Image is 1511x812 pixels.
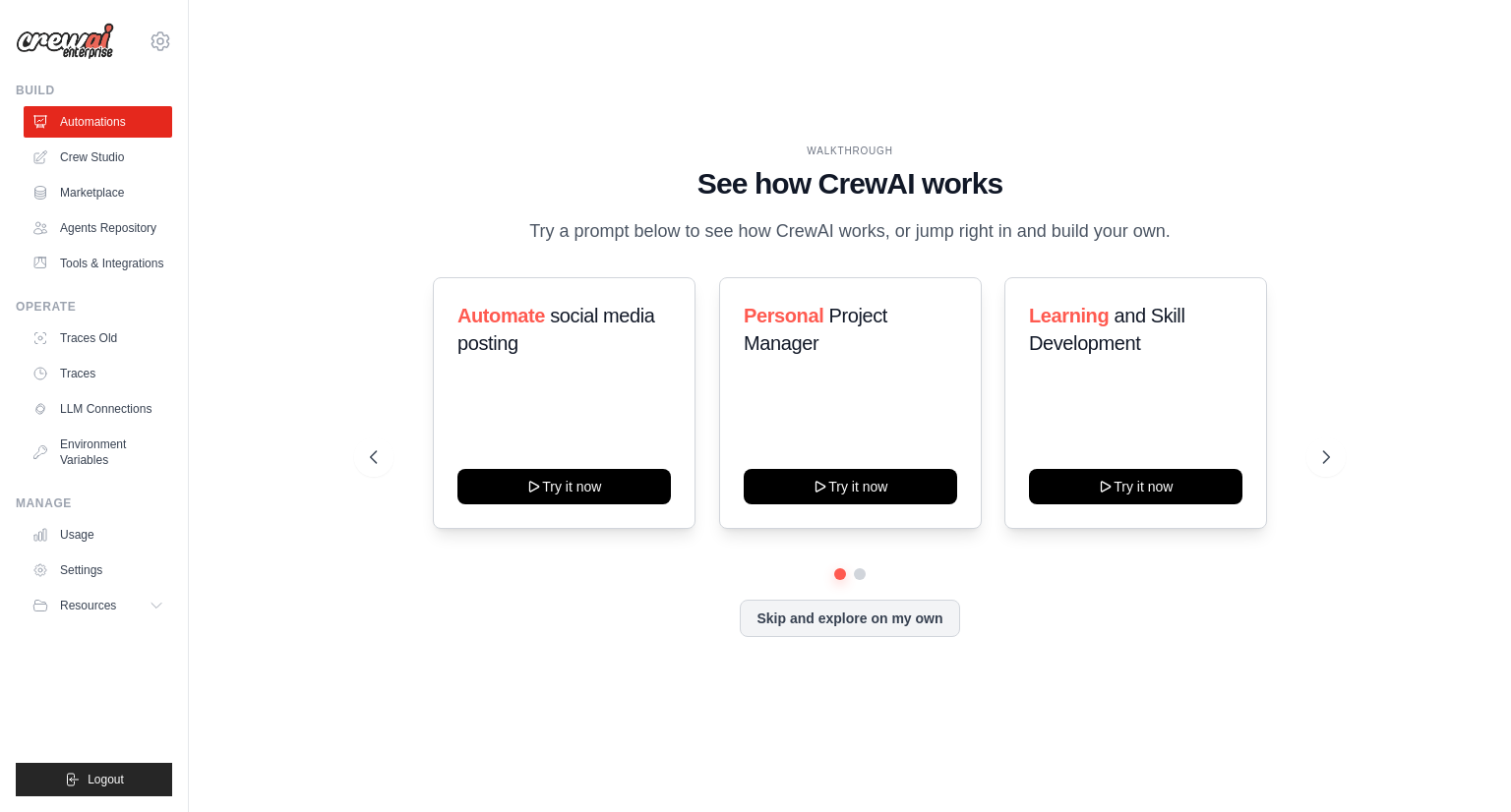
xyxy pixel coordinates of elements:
a: Traces [24,358,172,389]
span: Personal [744,305,823,326]
button: Try it now [457,469,671,504]
button: Try it now [1029,469,1242,504]
span: Learning [1029,305,1109,326]
span: Resources [60,598,116,613]
span: Project Manager [744,305,887,354]
button: Try it now [744,469,957,504]
span: Logout [88,772,124,787]
a: Environment Variables [24,429,172,476]
div: WALKTHROUGH [370,144,1330,158]
a: LLM Connections [24,393,172,425]
p: Try a prompt below to see how CrewAI works, or jump right in and build your own. [519,217,1180,246]
button: Skip and explore on my own [740,600,959,637]
span: Automate [457,305,545,326]
a: Crew Studio [24,142,172,173]
h1: See how CrewAI works [370,166,1330,202]
a: Tools & Integrations [24,248,172,279]
a: Traces Old [24,322,172,354]
div: Manage [16,495,172,511]
a: Automations [24,106,172,138]
span: social media posting [457,305,655,354]
a: Marketplace [24,177,172,208]
div: Operate [16,299,172,315]
button: Resources [24,590,172,621]
a: Agents Repository [24,212,172,244]
a: Settings [24,554,172,586]
button: Logout [16,763,172,796]
div: Build [16,83,172,98]
img: Logo [16,23,114,60]
a: Usage [24,519,172,551]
